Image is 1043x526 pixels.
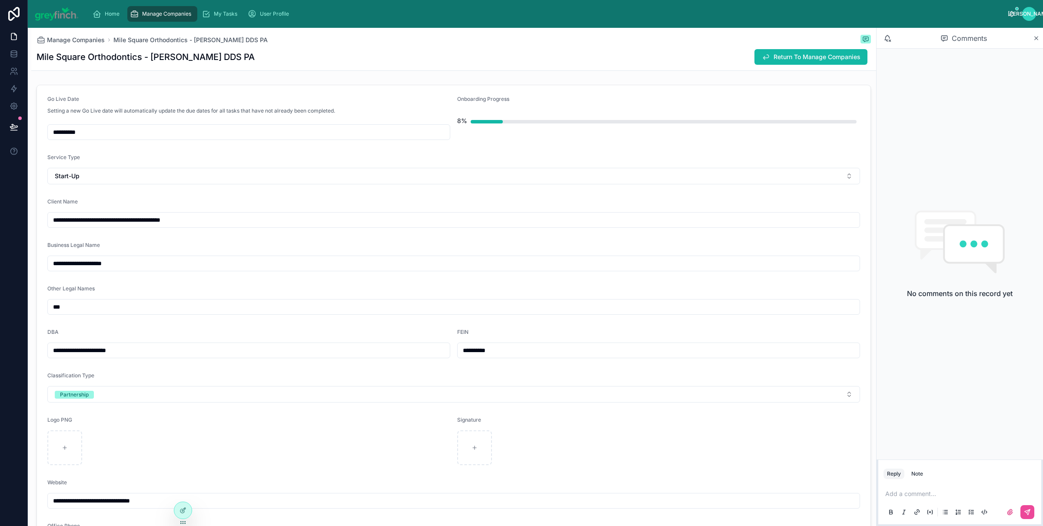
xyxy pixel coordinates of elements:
[35,7,79,21] img: App logo
[37,36,105,44] a: Manage Companies
[47,386,860,403] button: Select Button
[47,107,335,115] p: Setting a new Go Live date will automatically update the due dates for all tasks that have not al...
[47,416,72,423] span: Logo PNG
[908,469,927,479] button: Note
[113,36,268,44] a: Mile Square Orthodontics - [PERSON_NAME] DDS PA
[127,6,197,22] a: Manage Companies
[47,372,94,379] span: Classification Type
[214,10,237,17] span: My Tasks
[199,6,243,22] a: My Tasks
[260,10,289,17] span: User Profile
[47,96,79,102] span: Go Live Date
[37,51,255,63] h1: Mile Square Orthodontics - [PERSON_NAME] DDS PA
[86,4,1009,23] div: scrollable content
[47,168,860,184] button: Select Button
[47,329,59,335] span: DBA
[105,10,120,17] span: Home
[60,391,89,399] div: Partnership
[457,329,468,335] span: FEIN
[457,416,481,423] span: Signature
[47,285,95,292] span: Other Legal Names
[47,36,105,44] span: Manage Companies
[457,96,509,102] span: Onboarding Progress
[754,49,867,65] button: Return To Manage Companies
[90,6,126,22] a: Home
[774,53,860,61] span: Return To Manage Companies
[47,479,67,486] span: Website
[907,288,1013,299] h2: No comments on this record yet
[55,172,80,180] span: Start-Up
[457,112,467,130] div: 8%
[884,469,904,479] button: Reply
[47,242,100,248] span: Business Legal Name
[952,33,987,43] span: Comments
[47,154,80,160] span: Service Type
[142,10,191,17] span: Manage Companies
[245,6,295,22] a: User Profile
[911,470,923,477] div: Note
[47,198,78,205] span: Client Name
